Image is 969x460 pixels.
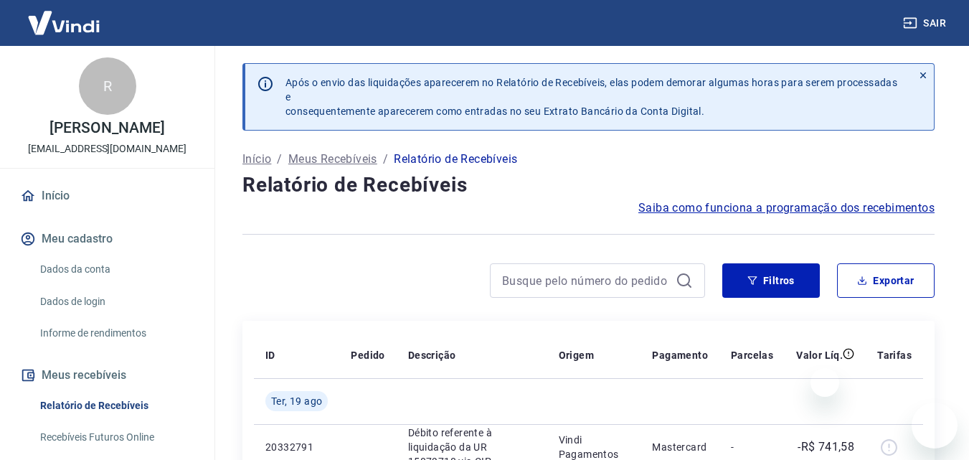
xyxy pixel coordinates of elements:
p: Pagamento [652,348,708,362]
a: Dados de login [34,287,197,316]
p: [PERSON_NAME] [49,121,164,136]
p: -R$ 741,58 [798,438,854,456]
p: Tarifas [877,348,912,362]
button: Sair [900,10,952,37]
span: Ter, 19 ago [271,394,322,408]
button: Meu cadastro [17,223,197,255]
a: Saiba como funciona a programação dos recebimentos [638,200,935,217]
p: Parcelas [731,348,773,362]
img: Vindi [17,1,110,44]
a: Informe de rendimentos [34,319,197,348]
p: Descrição [408,348,456,362]
div: R [79,57,136,115]
p: 20332791 [265,440,328,454]
button: Meus recebíveis [17,360,197,391]
button: Exportar [837,263,935,298]
a: Meus Recebíveis [288,151,377,168]
a: Início [17,180,197,212]
p: [EMAIL_ADDRESS][DOMAIN_NAME] [28,141,186,156]
p: Mastercard [652,440,708,454]
p: Relatório de Recebíveis [394,151,517,168]
p: - [731,440,773,454]
p: / [383,151,388,168]
h4: Relatório de Recebíveis [242,171,935,200]
a: Início [242,151,271,168]
iframe: Botão para abrir a janela de mensagens [912,403,958,449]
a: Recebíveis Futuros Online [34,423,197,452]
p: Após o envio das liquidações aparecerem no Relatório de Recebíveis, elas podem demorar algumas ho... [285,75,901,118]
a: Relatório de Recebíveis [34,391,197,421]
p: / [277,151,282,168]
p: Origem [559,348,594,362]
a: Dados da conta [34,255,197,284]
input: Busque pelo número do pedido [502,270,670,291]
p: Pedido [351,348,384,362]
p: ID [265,348,275,362]
p: Valor Líq. [796,348,843,362]
iframe: Fechar mensagem [810,368,839,397]
button: Filtros [722,263,820,298]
